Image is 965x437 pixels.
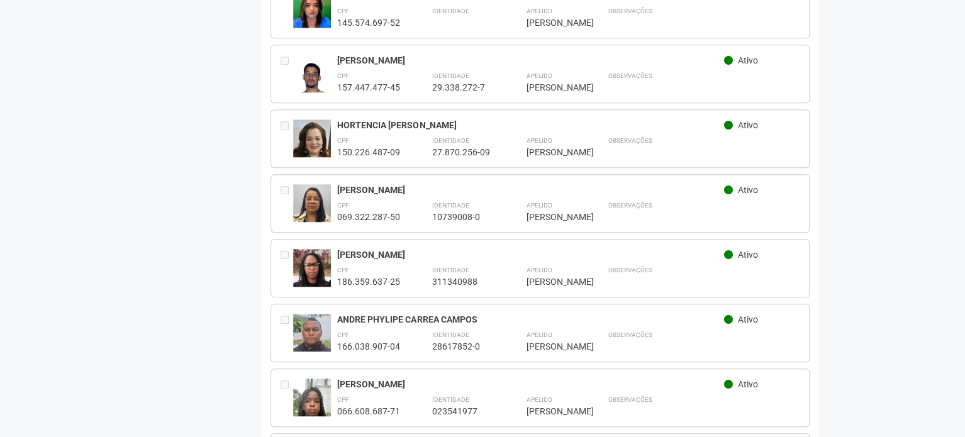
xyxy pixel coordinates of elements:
[526,8,552,14] strong: Apelido
[337,396,349,403] strong: CPF
[526,202,552,209] strong: Apelido
[738,314,758,324] span: Ativo
[432,406,494,417] div: 023541977
[526,147,576,158] div: [PERSON_NAME]
[432,211,494,223] div: 10739008-0
[432,82,494,93] div: 29.338.272-7
[432,267,469,274] strong: Identidade
[608,72,652,79] strong: Observações
[526,276,576,287] div: [PERSON_NAME]
[281,55,293,93] div: Entre em contato com a Aministração para solicitar o cancelamento ou 2a via
[608,331,652,338] strong: Observações
[526,396,552,403] strong: Apelido
[281,314,293,352] div: Entre em contato com a Aministração para solicitar o cancelamento ou 2a via
[293,249,331,298] img: user.jpg
[337,276,400,287] div: 186.359.637-25
[337,17,400,28] div: 145.574.697-52
[281,184,293,223] div: Entre em contato com a Aministração para solicitar o cancelamento ou 2a via
[526,82,576,93] div: [PERSON_NAME]
[337,8,349,14] strong: CPF
[337,119,724,131] div: HORTENCIA [PERSON_NAME]
[526,72,552,79] strong: Apelido
[432,147,494,158] div: 27.870.256-09
[293,119,331,170] img: user.jpg
[293,55,331,103] img: user.jpg
[608,202,652,209] strong: Observações
[337,55,724,66] div: [PERSON_NAME]
[337,331,349,338] strong: CPF
[608,137,652,144] strong: Observações
[526,211,576,223] div: [PERSON_NAME]
[337,379,724,390] div: [PERSON_NAME]
[337,82,400,93] div: 157.447.477-45
[337,184,724,196] div: [PERSON_NAME]
[738,185,758,195] span: Ativo
[526,267,552,274] strong: Apelido
[337,249,724,260] div: [PERSON_NAME]
[281,249,293,287] div: Entre em contato com a Aministração para solicitar o cancelamento ou 2a via
[432,341,494,352] div: 28617852-0
[337,267,349,274] strong: CPF
[608,267,652,274] strong: Observações
[738,55,758,65] span: Ativo
[526,341,576,352] div: [PERSON_NAME]
[738,379,758,389] span: Ativo
[608,8,652,14] strong: Observações
[432,396,469,403] strong: Identidade
[337,314,724,325] div: ANDRE PHYLIPE CARREA CAMPOS
[337,211,400,223] div: 069.322.287-50
[526,331,552,338] strong: Apelido
[337,147,400,158] div: 150.226.487-09
[432,8,469,14] strong: Identidade
[337,202,349,209] strong: CPF
[738,250,758,260] span: Ativo
[337,406,400,417] div: 066.608.687-71
[432,331,469,338] strong: Identidade
[526,406,576,417] div: [PERSON_NAME]
[281,119,293,158] div: Entre em contato com a Aministração para solicitar o cancelamento ou 2a via
[432,72,469,79] strong: Identidade
[293,379,331,432] img: user.jpg
[293,314,331,362] img: user.jpg
[281,379,293,417] div: Entre em contato com a Aministração para solicitar o cancelamento ou 2a via
[337,72,349,79] strong: CPF
[432,276,494,287] div: 311340988
[526,17,576,28] div: [PERSON_NAME]
[432,137,469,144] strong: Identidade
[293,184,331,231] img: user.jpg
[337,341,400,352] div: 166.038.907-04
[526,137,552,144] strong: Apelido
[337,137,349,144] strong: CPF
[432,202,469,209] strong: Identidade
[738,120,758,130] span: Ativo
[608,396,652,403] strong: Observações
